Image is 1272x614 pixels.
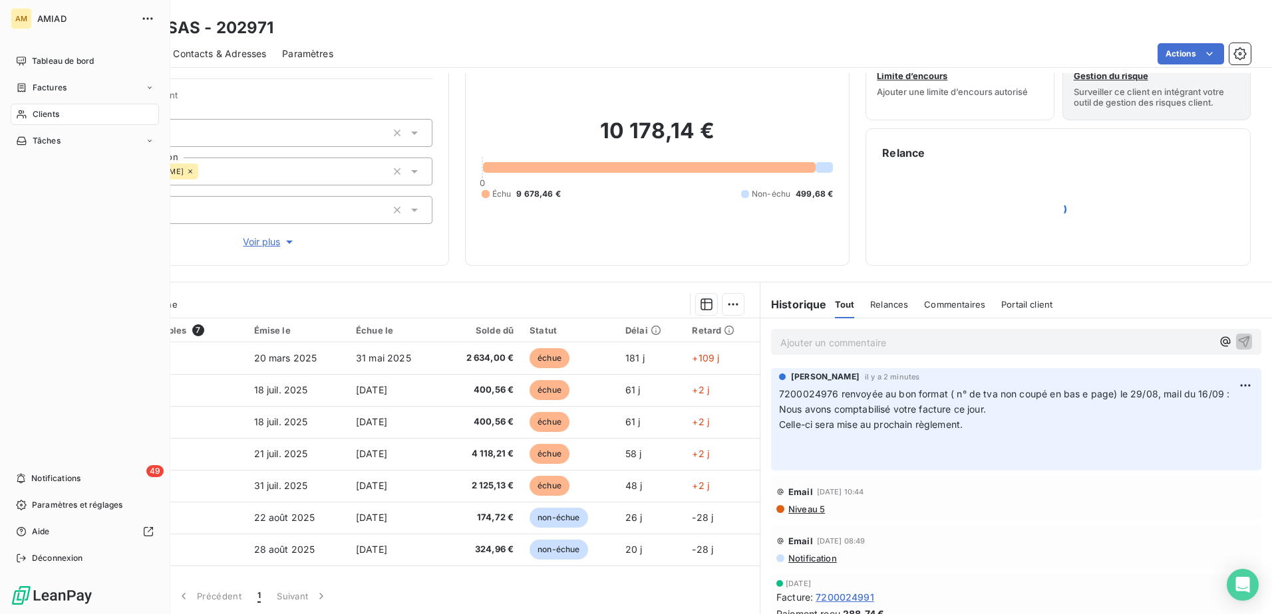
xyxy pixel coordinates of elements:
[11,585,93,606] img: Logo LeanPay
[786,579,811,587] span: [DATE]
[243,235,296,249] span: Voir plus
[173,47,266,60] span: Contacts & Adresses
[817,537,866,545] span: [DATE] 08:49
[865,373,919,381] span: il y a 2 minutes
[692,448,709,459] span: +2 j
[530,412,569,432] span: échue
[492,188,512,200] span: Échu
[356,480,387,491] span: [DATE]
[254,384,308,395] span: 18 juil. 2025
[448,511,514,524] span: 174,72 €
[11,521,159,542] a: Aide
[692,325,752,336] div: Retard
[37,13,133,24] span: AMIAD
[625,416,641,427] span: 61 j
[866,35,1054,120] button: Limite d’encoursAjouter une limite d’encours autorisé
[448,447,514,460] span: 4 118,21 €
[146,465,164,477] span: 49
[625,512,643,523] span: 26 j
[1001,299,1052,310] span: Portail client
[760,296,827,312] h6: Historique
[1158,43,1224,64] button: Actions
[882,145,1234,161] h6: Relance
[107,235,432,249] button: Voir plus
[796,188,833,200] span: 499,68 €
[1227,569,1259,601] div: Open Intercom Messenger
[254,480,308,491] span: 31 juil. 2025
[787,553,837,563] span: Notification
[198,165,209,177] input: Ajouter une valeur
[530,508,587,528] span: non-échue
[448,325,514,336] div: Solde dû
[448,543,514,556] span: 324,96 €
[1074,70,1148,81] span: Gestion du risque
[787,504,825,514] span: Niveau 5
[356,416,387,427] span: [DATE]
[33,108,59,120] span: Clients
[257,589,261,603] span: 1
[31,472,80,484] span: Notifications
[788,486,813,497] span: Email
[530,476,569,496] span: échue
[32,526,50,538] span: Aide
[356,325,432,336] div: Échue le
[356,352,411,363] span: 31 mai 2025
[692,352,719,363] span: +109 j
[752,188,790,200] span: Non-échu
[33,135,61,147] span: Tâches
[692,480,709,491] span: +2 j
[692,544,713,555] span: -28 j
[779,388,1233,415] span: 7200024976 renvoyée au bon format ( n° de tva non coupé en bas e page) le 29/08, mail du 16/09 : ...
[692,512,713,523] span: -28 j
[776,590,813,604] span: Facture :
[192,324,204,336] span: 7
[254,352,317,363] span: 20 mars 2025
[107,90,432,108] span: Propriétés Client
[356,448,387,459] span: [DATE]
[356,544,387,555] span: [DATE]
[448,352,514,365] span: 2 634,00 €
[530,325,609,336] div: Statut
[625,544,643,555] span: 20 j
[104,324,238,336] div: Pièces comptables
[32,499,122,511] span: Paramètres et réglages
[530,348,569,368] span: échue
[877,70,947,81] span: Limite d’encours
[269,582,336,610] button: Suivant
[356,512,387,523] span: [DATE]
[788,536,813,546] span: Email
[625,352,645,363] span: 181 j
[448,415,514,429] span: 400,56 €
[625,384,641,395] span: 61 j
[692,384,709,395] span: +2 j
[816,590,874,604] span: 7200024991
[254,512,315,523] span: 22 août 2025
[516,188,561,200] span: 9 678,46 €
[530,380,569,400] span: échue
[692,416,709,427] span: +2 j
[870,299,908,310] span: Relances
[625,325,676,336] div: Délai
[11,8,32,29] div: AM
[356,384,387,395] span: [DATE]
[254,416,308,427] span: 18 juil. 2025
[625,448,642,459] span: 58 j
[117,16,274,40] h3: SAUR SAS - 202971
[254,448,308,459] span: 21 juil. 2025
[32,55,94,67] span: Tableau de bord
[480,177,485,188] span: 0
[530,540,587,560] span: non-échue
[254,544,315,555] span: 28 août 2025
[817,488,864,496] span: [DATE] 10:44
[482,118,834,157] h2: 10 178,14 €
[33,82,67,94] span: Factures
[448,383,514,397] span: 400,56 €
[448,479,514,492] span: 2 125,13 €
[877,86,1028,97] span: Ajouter une limite d’encours autorisé
[779,419,963,430] span: Celle-ci sera mise au prochain règlement.
[1062,35,1251,120] button: Gestion du risqueSurveiller ce client en intégrant votre outil de gestion des risques client.
[835,299,855,310] span: Tout
[625,480,643,491] span: 48 j
[32,552,83,564] span: Déconnexion
[924,299,985,310] span: Commentaires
